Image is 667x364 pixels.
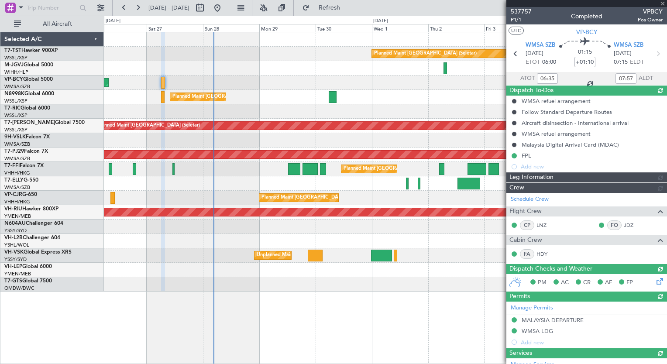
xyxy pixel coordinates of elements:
[484,24,540,32] div: Fri 3
[639,74,653,83] span: ALDT
[4,213,31,220] a: YMEN/MEB
[4,77,53,82] a: VP-BCYGlobal 5000
[428,24,485,32] div: Thu 2
[4,127,28,133] a: WSSL/XSP
[526,49,543,58] span: [DATE]
[259,24,316,32] div: Mon 29
[638,7,663,16] span: VPBCY
[4,192,37,197] a: VP-CJRG-650
[4,91,24,96] span: N8998K
[4,264,52,269] a: VH-LEPGlobal 6000
[4,264,22,269] span: VH-LEP
[4,163,44,168] a: T7-FFIFalcon 7X
[4,149,48,154] a: T7-PJ29Falcon 7X
[4,55,28,61] a: WSSL/XSP
[4,206,58,212] a: VH-RIUHawker 800XP
[526,41,555,50] span: WMSA SZB
[4,206,22,212] span: VH-RIU
[27,1,77,14] input: Trip Number
[614,49,632,58] span: [DATE]
[373,17,388,25] div: [DATE]
[526,58,540,67] span: ETOT
[4,285,34,292] a: OMDW/DWC
[4,242,29,248] a: YSHL/WOL
[571,12,602,21] div: Completed
[4,256,27,263] a: YSSY/SYD
[106,17,120,25] div: [DATE]
[4,91,54,96] a: N8998KGlobal 6000
[4,112,28,119] a: WSSL/XSP
[374,47,477,60] div: Planned Maint [GEOGRAPHIC_DATA] (Seletar)
[4,62,24,68] span: M-JGVJ
[4,120,55,125] span: T7-[PERSON_NAME]
[4,163,20,168] span: T7-FFI
[4,48,58,53] a: T7-TSTHawker 900XP
[172,90,318,103] div: Planned Maint [GEOGRAPHIC_DATA] ([GEOGRAPHIC_DATA] Intl)
[261,191,407,204] div: Planned Maint [GEOGRAPHIC_DATA] ([GEOGRAPHIC_DATA] Intl)
[4,48,21,53] span: T7-TST
[10,17,95,31] button: All Aircraft
[4,199,30,205] a: VHHH/HKG
[4,106,21,111] span: T7-RIC
[316,24,372,32] div: Tue 30
[614,58,628,67] span: 07:15
[4,250,72,255] a: VH-VSKGlobal Express XRS
[520,74,535,83] span: ATOT
[4,155,30,162] a: WMSA/SZB
[576,27,598,37] span: VP-BCY
[4,170,30,176] a: VHHH/HKG
[97,119,200,132] div: Planned Maint [GEOGRAPHIC_DATA] (Seletar)
[4,120,85,125] a: T7-[PERSON_NAME]Global 7500
[4,235,23,240] span: VH-L2B
[4,69,28,76] a: WIHH/HLP
[23,21,92,27] span: All Aircraft
[578,48,592,57] span: 01:15
[4,278,22,284] span: T7-GTS
[4,77,23,82] span: VP-BCY
[4,278,52,284] a: T7-GTSGlobal 7500
[4,98,28,104] a: WSSL/XSP
[311,5,348,11] span: Refresh
[372,24,428,32] div: Wed 1
[4,250,24,255] span: VH-VSK
[4,178,38,183] a: T7-ELLYG-550
[344,162,481,175] div: Planned Maint [GEOGRAPHIC_DATA] ([GEOGRAPHIC_DATA])
[147,24,203,32] div: Sat 27
[4,106,50,111] a: T7-RICGlobal 6000
[4,235,60,240] a: VH-L2BChallenger 604
[511,7,532,16] span: 537757
[638,16,663,24] span: Pos Owner
[90,24,147,32] div: Fri 26
[542,58,556,67] span: 06:00
[257,249,364,262] div: Unplanned Maint Sydney ([PERSON_NAME] Intl)
[4,178,24,183] span: T7-ELLY
[4,134,26,140] span: 9H-VSLK
[4,83,30,90] a: WMSA/SZB
[614,41,643,50] span: WMSA SZB
[148,4,189,12] span: [DATE] - [DATE]
[4,184,30,191] a: WMSA/SZB
[4,134,50,140] a: 9H-VSLKFalcon 7X
[511,16,532,24] span: P1/1
[4,221,63,226] a: N604AUChallenger 604
[630,58,644,67] span: ELDT
[4,192,22,197] span: VP-CJR
[4,149,24,154] span: T7-PJ29
[4,62,53,68] a: M-JGVJGlobal 5000
[4,141,30,148] a: WMSA/SZB
[4,271,31,277] a: YMEN/MEB
[203,24,259,32] div: Sun 28
[4,227,27,234] a: YSSY/SYD
[298,1,351,15] button: Refresh
[509,27,524,34] button: UTC
[4,221,26,226] span: N604AU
